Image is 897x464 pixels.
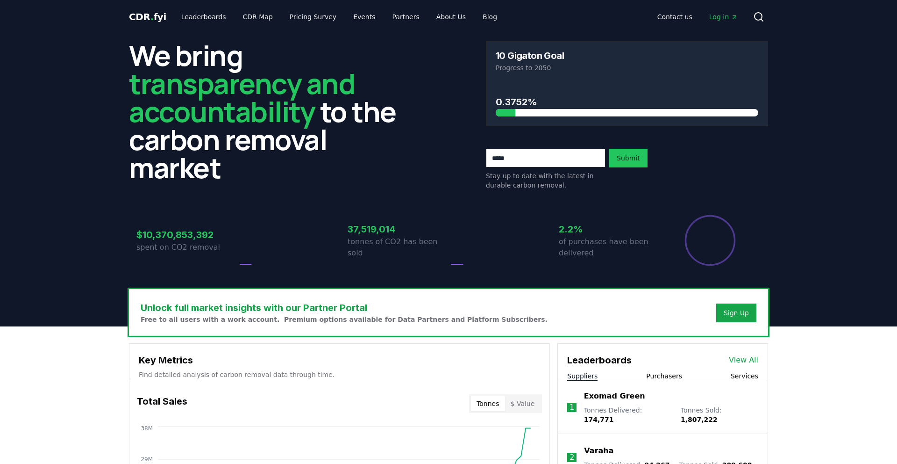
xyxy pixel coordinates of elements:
a: CDR.fyi [129,10,166,23]
a: Varaha [584,445,613,457]
h3: 37,519,014 [348,222,448,236]
h3: $10,370,853,392 [136,228,237,242]
a: CDR Map [235,8,280,25]
span: . [150,11,154,22]
a: Leaderboards [174,8,234,25]
span: 1,807,222 [681,416,718,423]
span: CDR fyi [129,11,166,22]
a: Pricing Survey [282,8,344,25]
p: tonnes of CO2 has been sold [348,236,448,259]
a: Events [346,8,383,25]
p: Find detailed analysis of carbon removal data through time. [139,370,540,379]
p: spent on CO2 removal [136,242,237,253]
button: Submit [609,149,648,167]
p: 2 [570,452,574,463]
button: $ Value [505,396,541,411]
tspan: 38M [141,425,153,432]
h3: 2.2% [559,222,660,236]
a: Blog [475,8,505,25]
nav: Main [650,8,746,25]
h2: We bring to the carbon removal market [129,41,411,181]
button: Purchasers [646,371,682,381]
a: Contact us [650,8,700,25]
button: Services [731,371,758,381]
h3: Leaderboards [567,353,632,367]
p: Tonnes Delivered : [584,406,671,424]
nav: Main [174,8,505,25]
h3: Key Metrics [139,353,540,367]
span: transparency and accountability [129,64,355,130]
a: View All [729,355,758,366]
a: Sign Up [724,308,749,318]
p: Progress to 2050 [496,63,758,72]
a: About Us [429,8,473,25]
tspan: 29M [141,456,153,463]
span: Log in [709,12,738,22]
a: Log in [702,8,746,25]
p: of purchases have been delivered [559,236,660,259]
button: Tonnes [471,396,505,411]
span: 174,771 [584,416,614,423]
p: 1 [570,402,574,413]
a: Partners [385,8,427,25]
h3: 0.3752% [496,95,758,109]
h3: Unlock full market insights with our Partner Portal [141,301,548,315]
h3: Total Sales [137,394,187,413]
p: Free to all users with a work account. Premium options available for Data Partners and Platform S... [141,315,548,324]
button: Suppliers [567,371,598,381]
button: Sign Up [716,304,756,322]
p: Stay up to date with the latest in durable carbon removal. [486,171,605,190]
h3: 10 Gigaton Goal [496,51,564,60]
div: Percentage of sales delivered [684,214,736,267]
p: Tonnes Sold : [681,406,758,424]
a: Exomad Green [584,391,645,402]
